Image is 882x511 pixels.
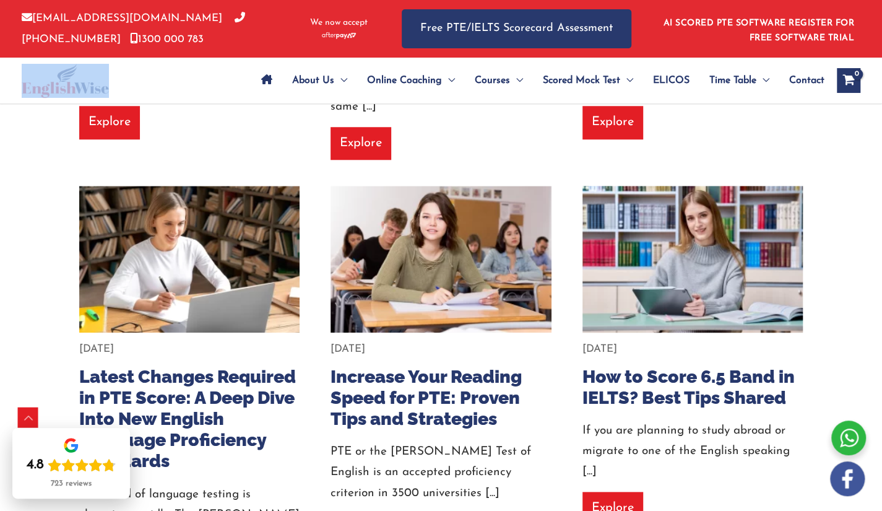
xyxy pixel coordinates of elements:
[22,13,222,24] a: [EMAIL_ADDRESS][DOMAIN_NAME]
[465,59,533,102] a: CoursesMenu Toggle
[402,9,631,48] a: Free PTE/IELTS Scorecard Assessment
[322,32,356,39] img: Afterpay-Logo
[79,106,140,139] a: Explore
[756,59,769,102] span: Menu Toggle
[582,421,803,483] div: If you are planning to study abroad or migrate to one of the English speaking [...]
[543,59,620,102] span: Scored Mock Test
[709,59,756,102] span: Time Table
[837,68,860,93] a: View Shopping Cart, empty
[79,366,296,472] a: Latest Changes Required in PTE Score: A Deep Dive Into New English Language Proficiency Standards
[442,59,455,102] span: Menu Toggle
[331,366,522,429] a: Increase Your Reading Speed for PTE: Proven Tips and Strategies
[22,64,109,98] img: cropped-ew-logo
[830,461,865,496] img: white-facebook.png
[582,344,617,354] span: [DATE]
[643,59,699,102] a: ELICOS
[653,59,690,102] span: ELICOS
[251,59,824,102] nav: Site Navigation: Main Menu
[582,106,643,139] a: Explore
[656,9,860,49] aside: Header Widget 1
[699,59,779,102] a: Time TableMenu Toggle
[620,59,633,102] span: Menu Toggle
[27,456,44,474] div: 4.8
[582,366,795,408] a: How to Score 6.5 Band in IELTS? Best Tips Shared
[779,59,824,102] a: Contact
[475,59,510,102] span: Courses
[79,344,114,354] span: [DATE]
[130,34,204,45] a: 1300 000 783
[22,13,245,44] a: [PHONE_NUMBER]
[510,59,523,102] span: Menu Toggle
[533,59,643,102] a: Scored Mock TestMenu Toggle
[282,59,357,102] a: About UsMenu Toggle
[292,59,334,102] span: About Us
[310,17,368,29] span: We now accept
[331,344,365,354] span: [DATE]
[789,59,824,102] span: Contact
[27,456,116,474] div: Rating: 4.8 out of 5
[51,479,92,489] div: 723 reviews
[334,59,347,102] span: Menu Toggle
[331,442,551,504] div: PTE or the [PERSON_NAME] Test of English is an accepted proficiency criterion in 3500 universitie...
[367,59,442,102] span: Online Coaching
[357,59,465,102] a: Online CoachingMenu Toggle
[331,127,391,160] a: Explore
[664,19,855,43] a: AI SCORED PTE SOFTWARE REGISTER FOR FREE SOFTWARE TRIAL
